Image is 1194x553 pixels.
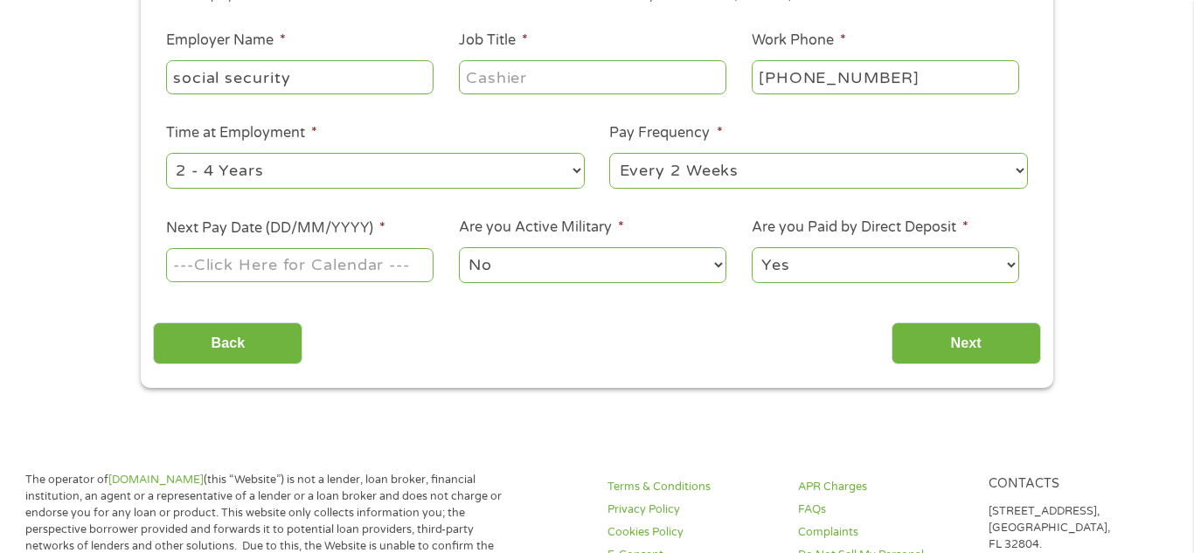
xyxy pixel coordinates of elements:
input: ---Click Here for Calendar --- [166,248,434,281]
label: Employer Name [166,31,286,50]
a: APR Charges [798,479,968,495]
input: Walmart [166,60,434,93]
input: Back [153,322,302,365]
label: Are you Paid by Direct Deposit [752,218,968,237]
h4: Contacts [989,476,1158,493]
label: Job Title [459,31,528,50]
a: Terms & Conditions [607,479,777,495]
a: Cookies Policy [607,524,777,541]
a: Privacy Policy [607,501,777,518]
a: Complaints [798,524,968,541]
a: FAQs [798,501,968,518]
label: Next Pay Date (DD/MM/YYYY) [166,219,385,238]
input: Next [892,322,1041,365]
label: Pay Frequency [609,124,722,142]
input: (231) 754-4010 [752,60,1019,93]
label: Work Phone [752,31,846,50]
label: Are you Active Military [459,218,624,237]
a: [DOMAIN_NAME] [108,473,204,487]
label: Time at Employment [166,124,317,142]
p: [STREET_ADDRESS], [GEOGRAPHIC_DATA], FL 32804. [989,503,1158,553]
input: Cashier [459,60,726,93]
